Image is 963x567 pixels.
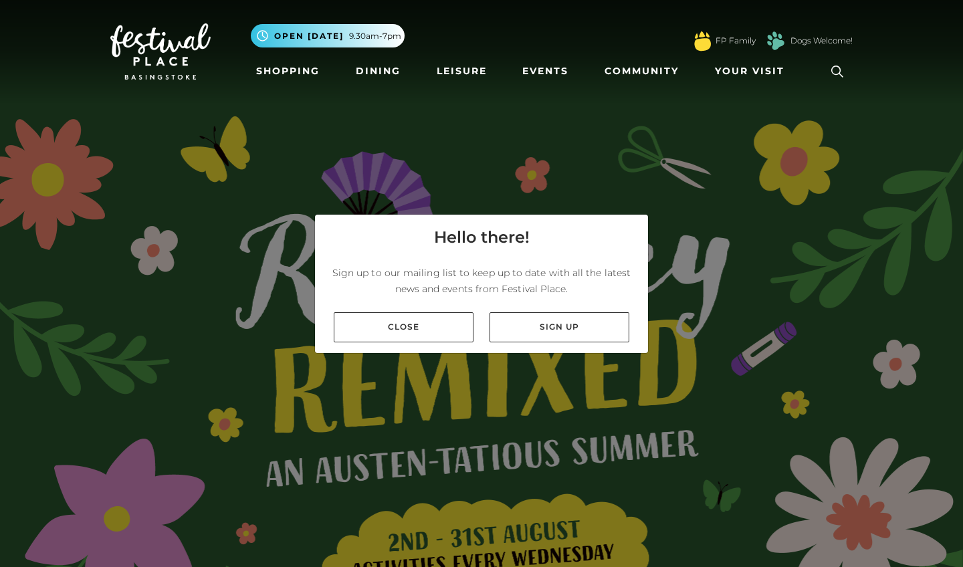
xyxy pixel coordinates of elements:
a: Community [599,59,684,84]
a: Sign up [490,312,629,342]
button: Open [DATE] 9.30am-7pm [251,24,405,47]
span: Open [DATE] [274,30,344,42]
a: FP Family [716,35,756,47]
a: Shopping [251,59,325,84]
a: Dining [350,59,406,84]
a: Dogs Welcome! [790,35,853,47]
span: 9.30am-7pm [349,30,401,42]
span: Your Visit [715,64,784,78]
a: Close [334,312,473,342]
img: Festival Place Logo [110,23,211,80]
h4: Hello there! [434,225,530,249]
p: Sign up to our mailing list to keep up to date with all the latest news and events from Festival ... [326,265,637,297]
a: Events [517,59,574,84]
a: Your Visit [710,59,796,84]
a: Leisure [431,59,492,84]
